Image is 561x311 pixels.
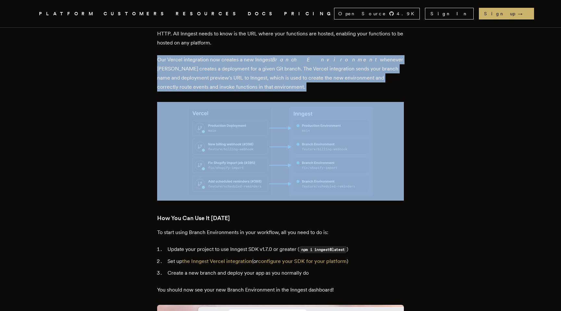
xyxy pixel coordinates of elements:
li: Set up (or ) [166,257,404,266]
span: → [518,10,529,17]
a: DOCS [248,10,276,18]
img: Inngest Branch Environments aligning with Vercel Preview Environments [157,102,404,201]
span: Open Source [338,10,386,17]
a: Sign up [479,8,534,19]
a: the Inngest Vercel integration [182,258,252,264]
p: Our Vercel integration now creates a new Inngest whenever [PERSON_NAME] creates a deployment for ... [157,55,404,92]
a: PRICING [284,10,334,18]
span: 4.9 K [397,10,418,17]
p: To start using Branch Environments in your workflow, all you need to do is: [157,228,404,237]
p: With Inngest, you send events via our SDK, and Inngest invokes your functions reliably and secure... [157,20,404,47]
li: Update your project to use Inngest SDK v1.7.0 or greater ( ) [166,245,404,254]
button: PLATFORM [39,10,96,18]
a: CUSTOMERS [104,10,168,18]
a: configure your SDK for your platform [258,258,347,264]
code: npm i inngest@latest [299,246,347,253]
p: You should now see your new Branch Environment in the Inngest dashboard! [157,285,404,294]
li: Create a new branch and deploy your app as you normally do [166,268,404,278]
button: RESOURCES [176,10,240,18]
h3: How You Can Use It [DATE] [157,214,404,223]
em: Branch Environment [272,56,380,63]
a: Sign In [425,8,474,19]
